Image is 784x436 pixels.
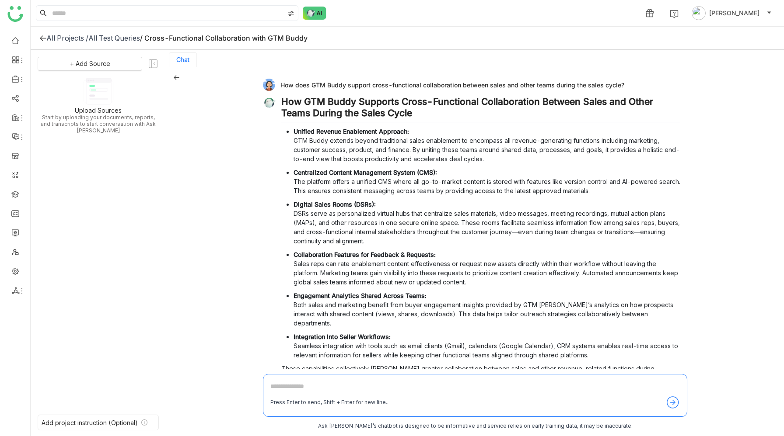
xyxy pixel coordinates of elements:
[709,8,759,18] span: [PERSON_NAME]
[690,6,773,20] button: [PERSON_NAME]
[263,79,680,91] div: How does GTM Buddy support cross-functional collaboration between sales and other teams during th...
[303,7,326,20] img: ask-buddy-normal.svg
[38,114,159,134] div: Start by uploading your documents, reports, and transcripts to start conversation with Ask [PERSO...
[294,201,376,208] strong: Digital Sales Rooms (DSRs):
[294,332,680,360] p: Seamless integration with tools such as email clients (Gmail), calendars (Google Calendar), CRM s...
[140,34,308,42] div: / Cross-Functional Collaboration with GTM Buddy
[294,333,391,340] strong: Integration Into Seller Workflows:
[294,200,680,246] p: DSRs serve as personalized virtual hubs that centralize sales materials, video messages, meeting ...
[7,6,23,22] img: logo
[294,169,437,176] strong: Centralized Content Management System (CMS):
[692,6,706,20] img: avatar
[287,10,294,17] img: search-type.svg
[263,422,687,430] div: Ask [PERSON_NAME]’s chatbot is designed to be informative and service relies on early training da...
[281,364,680,391] p: These capabilities collectively [PERSON_NAME] greater collaboration between sales and other reven...
[88,34,140,42] div: All Test Queries
[281,96,680,122] h2: How GTM Buddy Supports Cross-Functional Collaboration Between Sales and Other Teams During the Sa...
[70,59,110,69] span: + Add Source
[270,398,388,407] div: Press Enter to send, Shift + Enter for new line..
[294,291,680,328] p: Both sales and marketing benefit from buyer engagement insights provided by GTM [PERSON_NAME]’s a...
[75,107,122,114] div: Upload Sources
[294,251,436,258] strong: Collaboration Features for Feedback & Requests:
[38,57,142,71] button: + Add Source
[294,168,680,195] p: The platform offers a unified CMS where all go-to-market content is stored with features like ver...
[176,56,189,63] button: Chat
[42,419,138,426] div: Add project instruction (Optional)
[294,128,409,135] strong: Unified Revenue Enablement Approach:
[294,127,680,163] p: GTM Buddy extends beyond traditional sales enablement to encompass all revenue-generating functio...
[46,34,88,42] div: All Projects /
[294,250,680,287] p: Sales reps can rate enablement content effectiveness or request new assets directly within their ...
[294,292,427,299] strong: Engagement Analytics Shared Across Teams:
[670,10,679,18] img: help.svg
